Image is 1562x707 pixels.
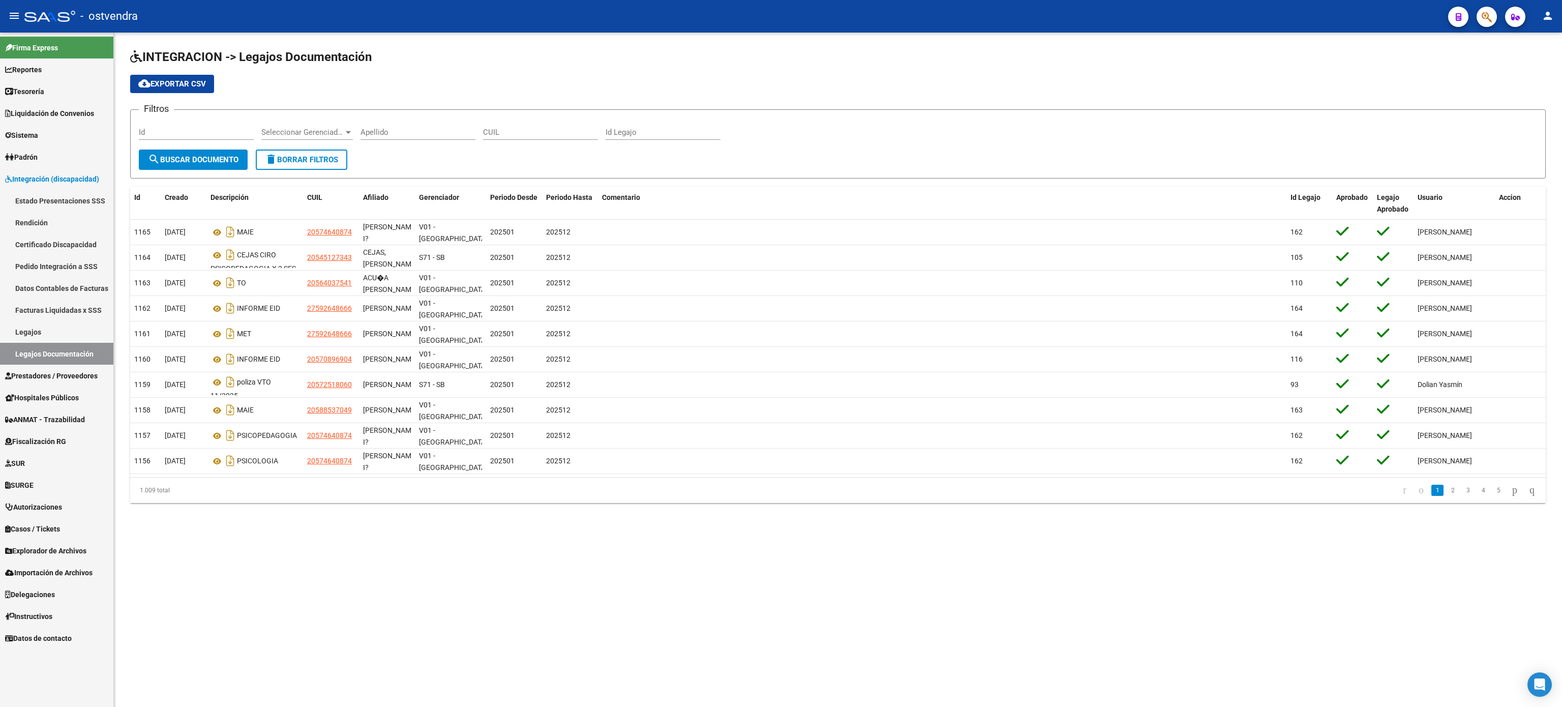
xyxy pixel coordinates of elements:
[490,406,515,414] span: 202501
[415,187,486,220] datatable-header-cell: Gerenciador
[1527,672,1552,697] div: Open Intercom Messenger
[1499,193,1521,201] span: Accion
[5,414,85,425] span: ANMAT - Trazabilidad
[307,279,352,287] span: 20564037541
[5,370,98,381] span: Prestadores / Proveedores
[546,193,592,201] span: Periodo Hasta
[165,279,186,287] span: [DATE]
[546,355,570,363] span: 202512
[237,330,251,338] span: MET
[1290,193,1320,201] span: Id Legajo
[1462,485,1474,496] a: 3
[490,355,515,363] span: 202501
[419,274,488,293] span: V01 - [GEOGRAPHIC_DATA]
[419,253,445,261] span: S71 - SB
[5,567,93,578] span: Importación de Archivos
[165,330,186,338] span: [DATE]
[1430,482,1445,499] li: page 1
[1290,279,1303,287] span: 110
[546,304,570,312] span: 202512
[224,402,237,418] i: Descargar documento
[363,304,417,312] span: SUAREZ ZAIRA MAGALI
[130,75,214,93] button: Exportar CSV
[1418,330,1472,338] span: [PERSON_NAME]
[1290,304,1303,312] span: 164
[1460,482,1476,499] li: page 3
[165,304,186,312] span: [DATE]
[1377,193,1408,213] span: Legajo Aprobado
[1495,187,1546,220] datatable-header-cell: Accion
[307,228,352,236] span: 20574640874
[307,406,352,414] span: 20588537049
[490,380,515,389] span: 202501
[546,228,570,236] span: 202512
[490,330,515,338] span: 202501
[1542,10,1554,22] mat-icon: person
[5,152,38,163] span: Padrón
[5,458,25,469] span: SUR
[5,42,58,53] span: Firma Express
[165,253,186,261] span: [DATE]
[5,108,94,119] span: Liquidación de Convenios
[363,355,417,363] span: RODRIGUEZ HOFFMANN MILO ANDRE
[1418,228,1472,236] span: [PERSON_NAME]
[1418,253,1472,261] span: [PERSON_NAME]
[546,431,570,439] span: 202512
[134,304,151,312] span: 1162
[237,279,246,287] span: TO
[546,279,570,287] span: 202512
[1492,485,1505,496] a: 5
[165,406,186,414] span: [DATE]
[5,173,99,185] span: Integración (discapacidad)
[363,406,417,414] span: RODRIGUEZ JOAQUIN BRUNO
[211,378,271,400] span: poliza VTO 11/2025
[419,193,459,201] span: Gerenciador
[490,279,515,287] span: 202501
[165,228,186,236] span: [DATE]
[490,193,537,201] span: Periodo Desde
[307,457,352,465] span: 20574640874
[419,325,488,344] span: V01 - [GEOGRAPHIC_DATA]
[130,50,372,64] span: INTEGRACION -> Legajos Documentación
[5,502,62,513] span: Autorizaciones
[237,356,280,364] span: INFORME EID
[363,426,417,458] span: LOPEZ I?IGUEZ SANTIAGO ISMAEL
[224,351,237,367] i: Descargar documento
[419,380,445,389] span: S71 - SB
[363,193,388,201] span: Afiliado
[80,5,138,27] span: - ostvendra
[307,380,352,389] span: 20572518060
[1418,304,1472,312] span: [PERSON_NAME]
[490,304,515,312] span: 202501
[5,480,34,491] span: SURGE
[165,355,186,363] span: [DATE]
[490,431,515,439] span: 202501
[139,150,248,170] button: Buscar Documento
[134,380,151,389] span: 1159
[224,453,237,469] i: Descargar documento
[546,457,570,465] span: 202512
[224,374,237,390] i: Descargar documento
[130,187,161,220] datatable-header-cell: Id
[598,187,1286,220] datatable-header-cell: Comentario
[363,223,417,254] span: LOPEZ I?IGUEZ SANTIAGO ISMAEL
[224,275,237,291] i: Descargar documento
[1491,482,1506,499] li: page 5
[303,187,359,220] datatable-header-cell: CUIL
[237,406,254,415] span: MAIE
[165,457,186,465] span: [DATE]
[490,228,515,236] span: 202501
[211,193,249,201] span: Descripción
[165,431,186,439] span: [DATE]
[261,128,344,137] span: Seleccionar Gerenciador
[134,228,151,236] span: 1165
[546,380,570,389] span: 202512
[419,401,488,421] span: V01 - [GEOGRAPHIC_DATA]
[419,426,488,446] span: V01 - [GEOGRAPHIC_DATA]
[1418,406,1472,414] span: [PERSON_NAME]
[1332,187,1373,220] datatable-header-cell: Aprobado
[134,193,140,201] span: Id
[1336,193,1368,201] span: Aprobado
[307,193,322,201] span: CUIL
[419,452,488,472] span: V01 - [GEOGRAPHIC_DATA]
